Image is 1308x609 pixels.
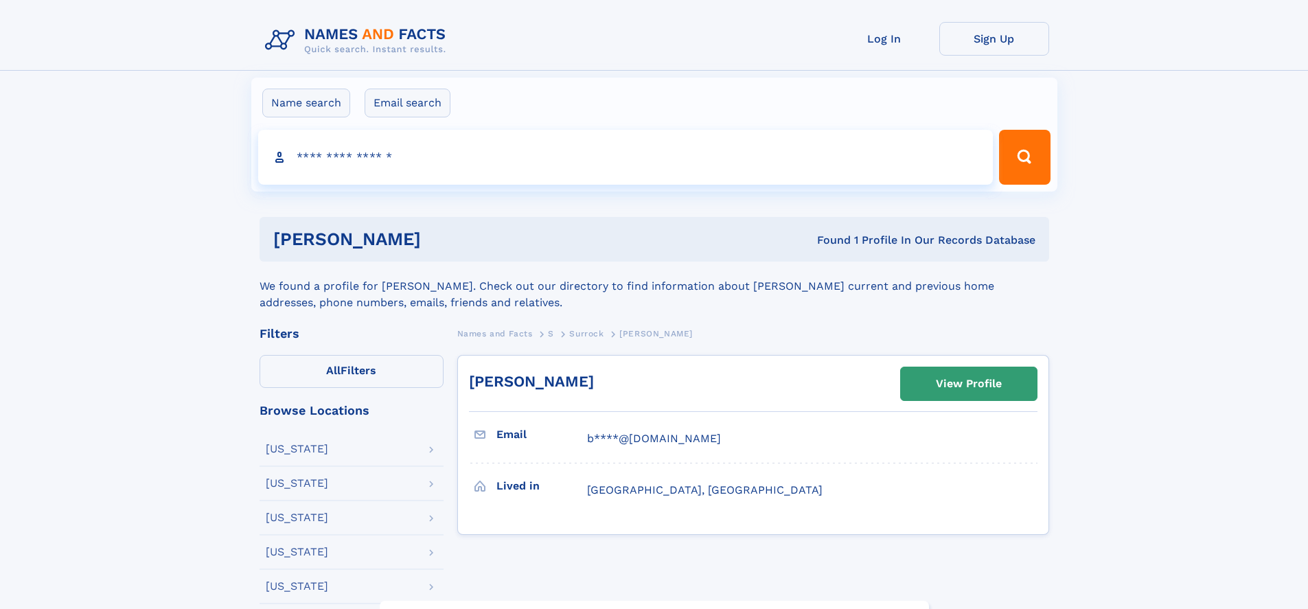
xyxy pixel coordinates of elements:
[469,373,594,390] a: [PERSON_NAME]
[548,329,554,338] span: S
[266,512,328,523] div: [US_STATE]
[587,483,823,496] span: [GEOGRAPHIC_DATA], [GEOGRAPHIC_DATA]
[365,89,450,117] label: Email search
[258,130,994,185] input: search input
[569,325,604,342] a: Surrock
[496,474,587,498] h3: Lived in
[936,368,1002,400] div: View Profile
[829,22,939,56] a: Log In
[266,581,328,592] div: [US_STATE]
[262,89,350,117] label: Name search
[939,22,1049,56] a: Sign Up
[273,231,619,248] h1: [PERSON_NAME]
[457,325,533,342] a: Names and Facts
[619,329,693,338] span: [PERSON_NAME]
[260,355,444,388] label: Filters
[260,22,457,59] img: Logo Names and Facts
[901,367,1037,400] a: View Profile
[260,328,444,340] div: Filters
[569,329,604,338] span: Surrock
[260,262,1049,311] div: We found a profile for [PERSON_NAME]. Check out our directory to find information about [PERSON_N...
[619,233,1035,248] div: Found 1 Profile In Our Records Database
[999,130,1050,185] button: Search Button
[266,547,328,558] div: [US_STATE]
[260,404,444,417] div: Browse Locations
[266,478,328,489] div: [US_STATE]
[548,325,554,342] a: S
[326,364,341,377] span: All
[266,444,328,455] div: [US_STATE]
[496,423,587,446] h3: Email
